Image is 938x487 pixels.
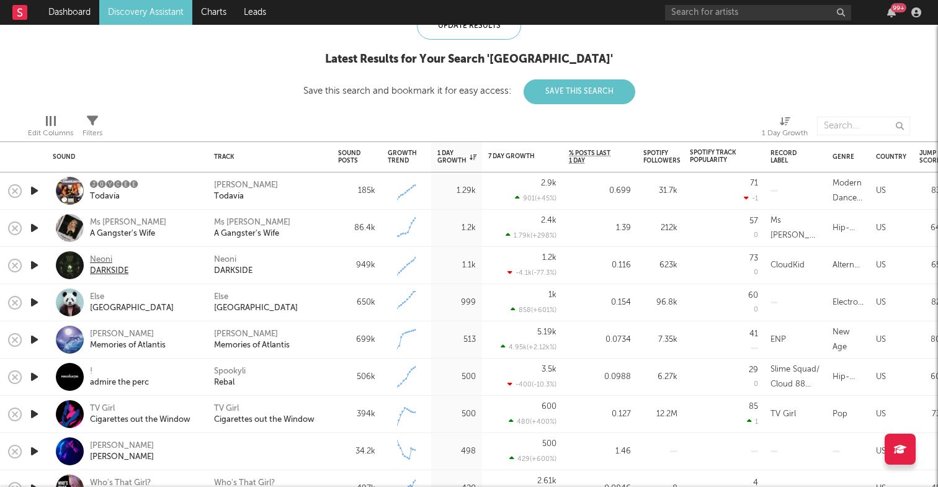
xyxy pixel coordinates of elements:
div: [GEOGRAPHIC_DATA] [90,303,174,314]
a: Neoni [214,254,236,266]
div: Save this search and bookmark it for easy access: [303,86,635,96]
div: A Gangster's Wife [90,228,166,239]
div: 623k [643,258,677,273]
input: Search... [817,117,910,135]
div: Memories of Atlantis [90,340,166,351]
div: US [876,370,886,385]
a: !admire the perc [90,366,149,388]
div: Spotify Track Popularity [690,149,739,164]
div: Edit Columns [28,110,73,146]
div: 500 [437,370,476,385]
div: 5.19k [537,328,556,336]
div: Record Label [770,150,802,164]
div: 480 ( +400 % ) [509,418,556,426]
div: 2.61k [537,477,556,485]
div: 7 Day Growth [488,153,538,160]
a: [PERSON_NAME][PERSON_NAME] [90,440,154,463]
div: -1 [744,194,758,202]
div: 498 [437,444,476,459]
div: US [876,295,886,310]
div: 0.154 [569,295,631,310]
div: US [876,184,886,199]
div: Electronic [833,295,864,310]
div: 31.7k [643,184,677,199]
div: 500 [437,407,476,422]
div: Update Results [417,12,521,40]
div: 2.4k [541,217,556,225]
div: 1.29k [437,184,476,199]
div: 1.46 [569,444,631,459]
div: 1.1k [437,258,476,273]
div: 73 [749,254,758,262]
div: [GEOGRAPHIC_DATA] [214,303,298,314]
span: % Posts Last 1 Day [569,150,612,164]
div: 185k [338,184,375,199]
a: A Gangster's Wife [214,228,279,239]
div: Filters [83,110,102,146]
div: 0.127 [569,407,631,422]
div: Hip-Hop/Rap [833,221,864,236]
div: Cigarettes out the Window [90,414,190,426]
div: 12.2M [643,407,677,422]
input: Search for artists [665,5,851,20]
div: 🅙🅞🅨🅒🅔🅔 [90,180,138,191]
div: TV Girl [214,403,239,414]
div: US [876,221,886,236]
div: Sound Posts [338,150,360,164]
div: Else [90,292,174,303]
div: Growth Trend [388,150,419,164]
div: 0 [754,232,758,239]
div: [PERSON_NAME] [90,452,154,463]
div: 429 ( +600 % ) [509,455,556,463]
div: Genre [833,153,854,161]
div: US [876,258,886,273]
div: 29 [749,366,758,374]
div: 1.2k [542,254,556,262]
a: TV GirlCigarettes out the Window [90,403,190,426]
div: 858 ( +601 % ) [511,306,556,314]
a: Todavía [214,191,244,202]
div: Neoni [90,254,128,266]
a: Ms [PERSON_NAME] [214,217,290,228]
div: 1.79k ( +298 % ) [506,231,556,239]
div: 0 [754,269,758,276]
div: 1.39 [569,221,631,236]
a: Ms [PERSON_NAME]A Gangster's Wife [90,217,166,239]
div: Alternative [833,258,864,273]
div: US [876,444,886,459]
div: Track [214,153,319,161]
div: 1.2k [437,221,476,236]
div: [PERSON_NAME] [90,329,166,340]
button: Save This Search [524,79,635,104]
div: 1 Day Growth [437,150,476,164]
div: 7.35k [643,333,677,347]
div: 0 [754,306,758,313]
a: [PERSON_NAME]Memories of Atlantis [90,329,166,351]
a: Else [214,292,228,303]
div: -400 ( -10.3 % ) [507,380,556,388]
div: Latest Results for Your Search ' [GEOGRAPHIC_DATA] ' [303,52,635,67]
div: [PERSON_NAME] [90,440,154,452]
div: ! [90,366,149,377]
div: Modern Dancehall [833,176,864,206]
div: 4.95k ( +2.12k % ) [501,343,556,351]
a: Else[GEOGRAPHIC_DATA] [90,292,174,314]
div: 513 [437,333,476,347]
div: 4 [753,479,758,487]
div: 901 ( +45 % ) [515,194,556,202]
div: 41 [749,330,758,338]
div: 394k [338,407,375,422]
div: DARKSIDE [90,266,128,277]
div: 999 [437,295,476,310]
div: 1 Day Growth [762,126,808,141]
a: [PERSON_NAME] [214,180,278,191]
a: DARKSIDE [214,266,252,277]
div: [PERSON_NAME] [214,329,278,340]
div: 60 [748,292,758,300]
